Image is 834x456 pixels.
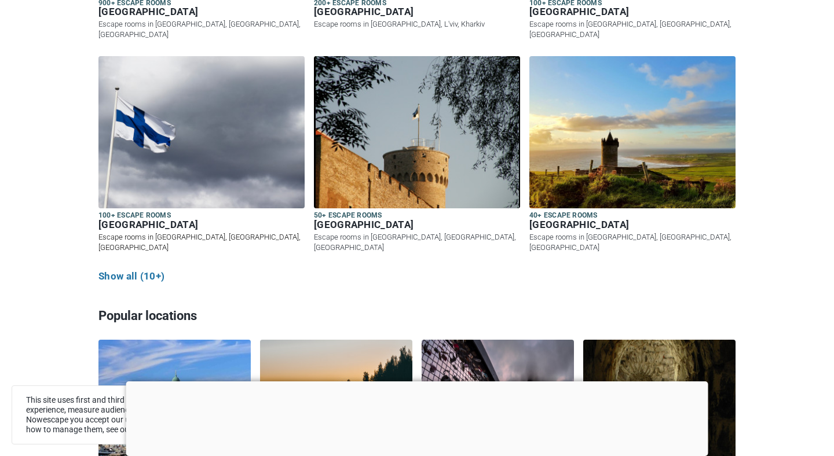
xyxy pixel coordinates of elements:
h3: Popular locations [98,301,736,331]
h6: [GEOGRAPHIC_DATA] [529,6,736,18]
h5: 40+ escape rooms [529,211,736,220]
a: 40+ escape rooms [GEOGRAPHIC_DATA] Escape rooms in [GEOGRAPHIC_DATA], [GEOGRAPHIC_DATA], [GEOGRAP... [529,56,736,255]
a: Show all (10+) [98,269,164,284]
h6: [GEOGRAPHIC_DATA] [314,6,520,18]
iframe: Advertisement [126,381,708,453]
h5: 50+ escape rooms [314,211,520,220]
a: 50+ escape rooms [GEOGRAPHIC_DATA] Escape rooms in [GEOGRAPHIC_DATA], [GEOGRAPHIC_DATA], [GEOGRAP... [314,56,520,255]
a: 100+ escape rooms [GEOGRAPHIC_DATA] Escape rooms in [GEOGRAPHIC_DATA], [GEOGRAPHIC_DATA], [GEOGRA... [98,56,305,255]
p: Escape rooms in [GEOGRAPHIC_DATA], [GEOGRAPHIC_DATA], [GEOGRAPHIC_DATA] [314,232,520,253]
p: Escape rooms in [GEOGRAPHIC_DATA], [GEOGRAPHIC_DATA], [GEOGRAPHIC_DATA] [529,19,736,40]
p: Escape rooms in [GEOGRAPHIC_DATA], [GEOGRAPHIC_DATA], [GEOGRAPHIC_DATA] [529,232,736,253]
h6: [GEOGRAPHIC_DATA] [529,219,736,231]
p: Escape rooms in [GEOGRAPHIC_DATA], [GEOGRAPHIC_DATA], [GEOGRAPHIC_DATA] [98,232,305,253]
h5: 100+ escape rooms [98,211,305,220]
p: Escape rooms in [GEOGRAPHIC_DATA], L'viv, Kharkiv [314,19,520,30]
p: Escape rooms in [GEOGRAPHIC_DATA], [GEOGRAPHIC_DATA], [GEOGRAPHIC_DATA] [98,19,305,40]
div: This site uses first and third party cookies to provide you with a great user experience, measure... [12,385,359,444]
h6: [GEOGRAPHIC_DATA] [98,219,305,231]
h6: [GEOGRAPHIC_DATA] [314,219,520,231]
h6: [GEOGRAPHIC_DATA] [98,6,305,18]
